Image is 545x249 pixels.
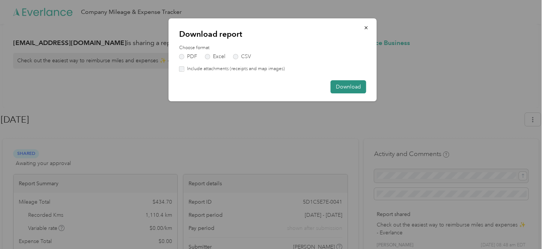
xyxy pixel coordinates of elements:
button: Download [331,80,366,93]
label: PDF [179,54,197,59]
label: CSV [233,54,251,59]
label: Excel [205,54,225,59]
p: Download report [179,29,366,39]
label: Choose format [179,45,366,51]
label: Include attachments (receipts and map images) [184,66,285,72]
